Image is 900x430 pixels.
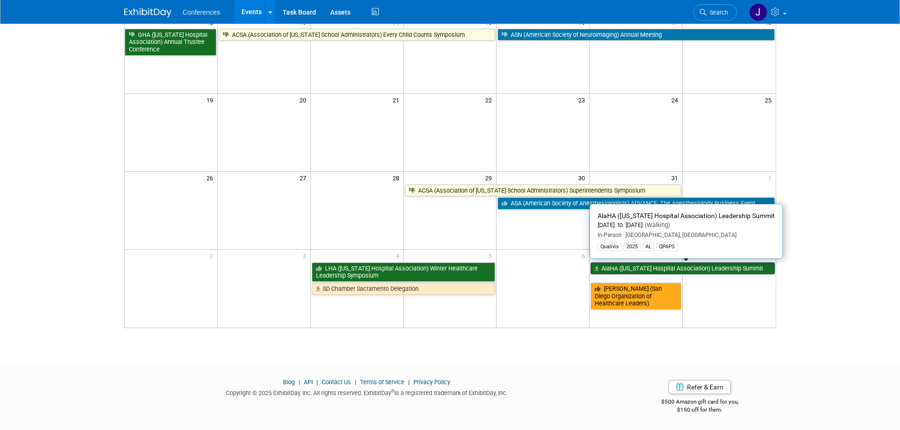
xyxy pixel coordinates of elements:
[314,379,320,386] span: |
[497,197,774,210] a: ASA (American Society of Anesthesiologists) ADVANCE: The Anesthesiology Business Event
[598,221,775,229] div: [DATE] to [DATE]
[643,221,670,228] span: (Walking)
[124,387,610,397] div: Copyright © 2025 ExhibitDay, Inc. All rights reserved. ExhibitDay is a registered trademark of Ex...
[669,380,731,394] a: Refer & Earn
[670,172,682,184] span: 31
[767,172,776,184] span: 1
[302,250,310,261] span: 3
[296,379,302,386] span: |
[670,94,682,106] span: 24
[624,243,641,251] div: 2025
[694,4,737,21] a: Search
[299,94,310,106] span: 20
[406,379,412,386] span: |
[643,243,654,251] div: AL
[392,94,403,106] span: 21
[322,379,351,386] a: Contact Us
[622,232,737,238] span: [GEOGRAPHIC_DATA], [GEOGRAPHIC_DATA]
[764,94,776,106] span: 25
[206,94,217,106] span: 19
[598,243,622,251] div: Qualivis
[209,250,217,261] span: 2
[219,29,496,41] a: ACSA (Association of [US_STATE] School Administrators) Every Child Counts Symposium
[312,283,496,295] a: SD Chamber Sacramento Delegation
[352,379,359,386] span: |
[206,172,217,184] span: 26
[591,283,681,310] a: [PERSON_NAME] (San Diego Organization of Healthcare Leaders)
[405,185,682,197] a: ACSA (Association of [US_STATE] School Administrators) Superintendents Symposium
[488,250,496,261] span: 5
[598,212,775,219] span: AlaHA ([US_STATE] Hospital Association) Leadership Summit
[624,392,776,413] div: $500 Amazon gift card for you,
[591,262,774,275] a: AlaHA ([US_STATE] Hospital Association) Leadership Summit
[484,172,496,184] span: 29
[183,8,220,16] span: Conferences
[392,172,403,184] span: 28
[391,388,394,394] sup: ®
[124,8,171,17] img: ExhibitDay
[299,172,310,184] span: 27
[283,379,295,386] a: Blog
[497,29,774,41] a: ASN (American Society of Neuroimaging) Annual Meeting
[304,379,313,386] a: API
[125,29,216,56] a: GHA ([US_STATE] Hospital Association) Annual Trustee Conference
[581,250,589,261] span: 6
[624,406,776,414] div: $150 off for them.
[749,3,767,21] img: Jenny Clavero
[706,9,728,16] span: Search
[656,243,677,251] div: QPAPS
[577,172,589,184] span: 30
[395,250,403,261] span: 4
[484,94,496,106] span: 22
[312,262,496,282] a: LHA ([US_STATE] Hospital Association) Winter Healthcare Leadership Symposium
[413,379,450,386] a: Privacy Policy
[577,94,589,106] span: 23
[598,232,622,238] span: In-Person
[360,379,404,386] a: Terms of Service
